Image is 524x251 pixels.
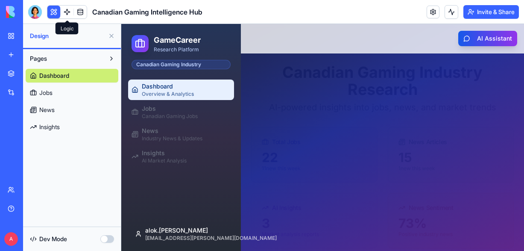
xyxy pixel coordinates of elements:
[30,32,105,40] span: Design
[92,7,202,17] span: Canadian Gaming Intelligence Hub
[6,6,59,18] img: logo
[20,67,109,74] div: Overview & Analytics
[20,103,109,111] div: News
[26,52,105,65] button: Pages
[24,202,106,211] div: alok.[PERSON_NAME]
[24,211,106,218] div: [EMAIL_ADDRESS][PERSON_NAME][DOMAIN_NAME]
[20,125,109,133] div: Insights
[7,78,113,98] a: JobsCanadian Gaming Jobs
[26,103,118,117] a: News
[7,100,113,121] a: NewsIndustry News & Updates
[39,106,55,114] span: News
[7,200,113,220] button: alok.[PERSON_NAME][EMAIL_ADDRESS][PERSON_NAME][DOMAIN_NAME]
[26,69,118,83] a: Dashboard
[7,56,113,76] a: DashboardOverview & Analytics
[32,10,79,22] h1: GameCareer
[26,120,118,134] a: Insights
[39,123,60,131] span: Insights
[20,80,109,89] div: Jobs
[10,36,109,45] div: Canadian Gaming Industry
[39,71,69,80] span: Dashboard
[32,22,79,29] p: Research Platform
[20,58,109,67] div: Dashboard
[26,86,118,100] a: Jobs
[4,232,18,246] span: A
[20,133,109,140] div: AI Market Analysis
[337,7,396,22] button: AI Assistant
[20,111,109,118] div: Industry News & Updates
[30,54,47,63] span: Pages
[463,5,519,19] button: Invite & Share
[7,122,113,143] a: InsightsAI Market Analysis
[39,235,67,243] span: Dev Mode
[20,89,109,96] div: Canadian Gaming Jobs
[56,23,79,35] div: Logic
[39,89,53,97] span: Jobs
